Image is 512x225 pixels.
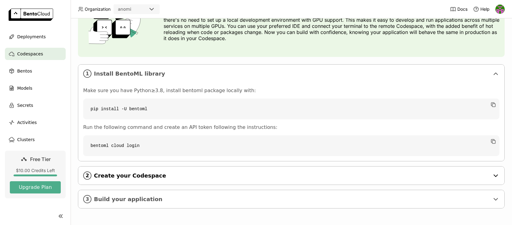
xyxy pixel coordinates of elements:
a: Activities [5,116,66,129]
img: Lottie Lynn [495,5,505,14]
i: 3 [83,195,91,203]
span: Organization [85,6,111,12]
span: Create your Codespace [94,172,490,179]
div: 2Create your Codespace [78,167,504,185]
span: Deployments [17,33,46,40]
a: Bentos [5,65,66,77]
span: Clusters [17,136,35,143]
span: Help [480,6,490,12]
a: Free Tier$10.00 Credits LeftUpgrade Plan [5,151,66,198]
a: Codespaces [5,48,66,60]
a: Deployments [5,31,66,43]
span: Codespaces [17,50,43,58]
span: Bentos [17,67,32,75]
span: Secrets [17,102,33,109]
span: Build your application [94,196,490,203]
p: Codespace allows you to develop applications directly in the cloud, with access a variety of inst... [164,11,500,41]
img: logo [9,9,53,21]
code: pip install -U bentoml [83,99,499,119]
button: Upgrade Plan [10,181,61,193]
p: Run the following command and create an API token following the instructions: [83,124,499,130]
code: bentoml cloud login [83,135,499,156]
p: Make sure you have Python≥3.8, install bentoml package locally with: [83,88,499,94]
div: Help [473,6,490,12]
a: Docs [450,6,467,12]
span: Free Tier [30,156,51,162]
input: Selected anomi. [132,6,133,13]
span: Docs [457,6,467,12]
span: Models [17,84,32,92]
a: Clusters [5,133,66,146]
a: Models [5,82,66,94]
i: 2 [83,171,91,180]
div: anomi [118,6,131,12]
div: 3Build your application [78,190,504,208]
span: Install BentoML library [94,70,490,77]
i: 1 [83,69,91,78]
a: Secrets [5,99,66,111]
div: $10.00 Credits Left [10,168,61,173]
span: Activities [17,119,37,126]
div: 1Install BentoML library [78,65,504,83]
